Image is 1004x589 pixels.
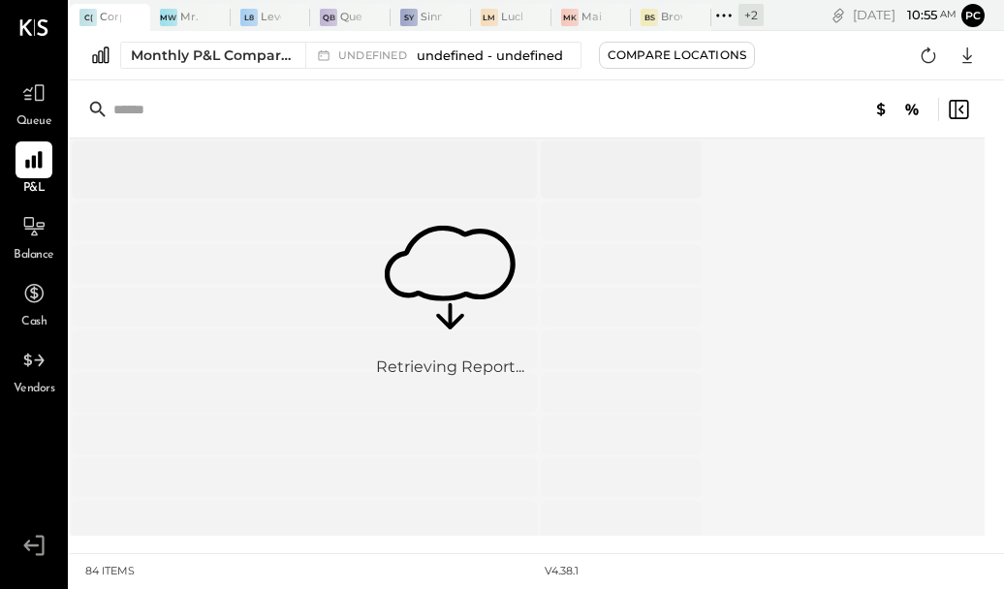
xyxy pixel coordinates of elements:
[23,180,46,198] span: P&L
[320,9,337,26] div: QB
[417,46,563,65] span: undefined - undefined
[1,342,67,398] a: Vendors
[1,275,67,331] a: Cash
[1,141,67,198] a: P&L
[1,208,67,264] a: Balance
[14,247,54,264] span: Balance
[240,9,258,26] div: L8
[120,42,581,69] button: Monthly P&L Comparison undefinedundefined - undefined
[853,6,957,24] div: [DATE]
[376,356,524,379] div: Retrieving Report...
[608,46,746,63] div: Compare Locations
[16,113,52,131] span: Queue
[131,46,294,65] div: Monthly P&L Comparison
[338,50,412,61] span: undefined
[545,564,579,579] div: v 4.38.1
[85,564,135,579] div: 84 items
[599,42,755,69] button: Compare Locations
[641,9,658,26] div: BS
[1,75,67,131] a: Queue
[21,314,47,331] span: Cash
[160,9,177,26] div: MW
[79,9,97,26] div: C(
[561,9,579,26] div: MK
[400,9,418,26] div: Sy
[829,5,848,25] div: copy link
[898,6,937,24] span: 10 : 55
[940,8,957,21] span: am
[738,4,764,26] div: + 2
[961,4,985,27] button: pc
[14,381,55,398] span: Vendors
[481,9,498,26] div: LM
